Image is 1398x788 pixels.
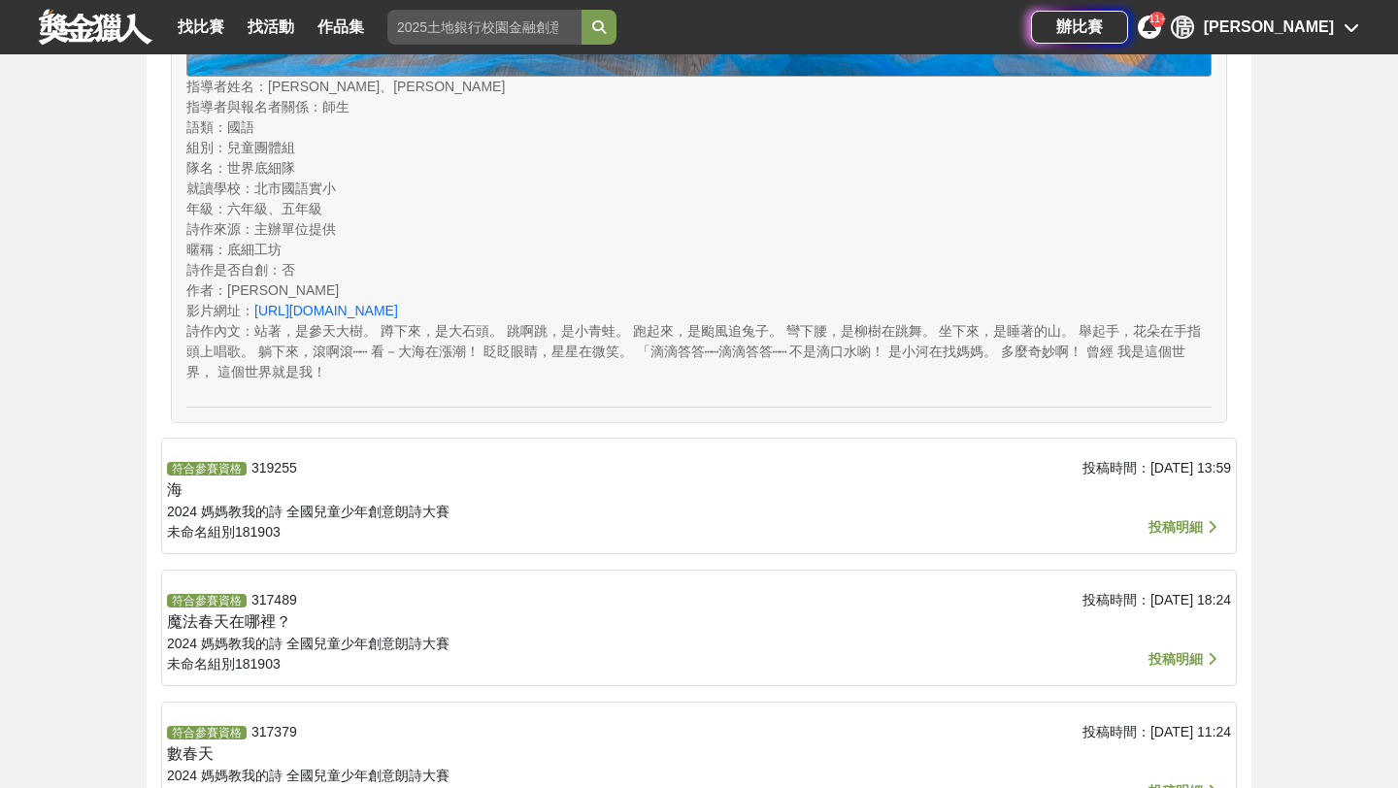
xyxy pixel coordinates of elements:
[387,10,582,45] input: 2025土地銀行校園金融創意挑戰賽：從你出發 開啟智慧金融新頁
[268,79,505,94] span: [PERSON_NAME]、[PERSON_NAME]
[167,745,214,762] span: 數春天
[167,656,235,672] span: 未命名組別
[1082,724,1231,739] span: 投稿時間： [DATE] 11:24
[167,726,247,739] span: 符合參賽資格
[251,592,297,607] span: 317489
[251,724,297,739] span: 317379
[1148,651,1203,667] span: 投稿明細
[254,303,398,318] a: [URL][DOMAIN_NAME]
[186,262,282,278] span: 詩作是否自創 ：
[167,768,449,783] span: 2024 媽媽教我的詩 全國兒童少年創意朗詩大賽
[170,14,232,41] a: 找比賽
[1082,460,1231,476] span: 投稿時間： [DATE] 13:59
[167,462,247,476] span: 符合參賽資格
[227,242,282,257] span: 底細工坊
[254,221,336,237] span: 主辦單位提供
[227,282,339,298] span: [PERSON_NAME]
[227,119,254,135] span: 國語
[186,119,227,135] span: 語類 ：
[1149,14,1166,24] span: 11+
[227,201,322,216] span: 六年級、五年級
[1031,11,1128,44] a: 辦比賽
[186,99,322,115] span: 指導者與報名者關係 ：
[310,14,372,41] a: 作品集
[167,524,235,540] span: 未命名組別
[186,282,227,298] span: 作者 ：
[240,14,302,41] a: 找活動
[322,99,349,115] span: 師生
[167,636,449,651] span: 2024 媽媽教我的詩 全國兒童少年創意朗詩大賽
[186,201,227,216] span: 年級 ：
[235,524,281,540] span: 181903
[1082,592,1231,607] span: 投稿時間： [DATE] 18:24
[186,303,254,318] span: 影片網址 ：
[1171,16,1194,39] div: 周
[251,460,297,476] span: 319255
[227,160,295,176] span: 世界底細隊
[186,140,227,155] span: 組別 ：
[1148,519,1203,535] span: 投稿明細
[186,323,1201,379] span: 站著，是參天大樹。 蹲下來，是大石頭。 跳啊跳，是小青蛙。 跑起來，是颱風追兔子。 彎下腰，是柳樹在跳舞。 坐下來，是睡著的山。 舉起手，花朵在手指頭上唱歌。 躺下來，滾啊滾⋯⋯ 看－大海在漲潮...
[186,79,268,94] span: 指導者姓名 ：
[227,140,295,155] span: 兒童團體組
[186,181,254,196] span: 就讀學校 ：
[167,594,247,607] span: 符合參賽資格
[167,481,183,498] span: 海
[167,613,291,630] span: 魔法春天在哪裡？
[186,160,227,176] span: 隊名 ：
[254,181,336,196] span: 北市國語實小
[186,323,254,339] span: 詩作內文 ：
[282,262,295,278] span: 否
[235,656,281,672] span: 181903
[186,221,254,237] span: 詩作來源 ：
[186,242,227,257] span: 暱稱 ：
[167,504,449,519] span: 2024 媽媽教我的詩 全國兒童少年創意朗詩大賽
[1204,16,1334,39] div: [PERSON_NAME]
